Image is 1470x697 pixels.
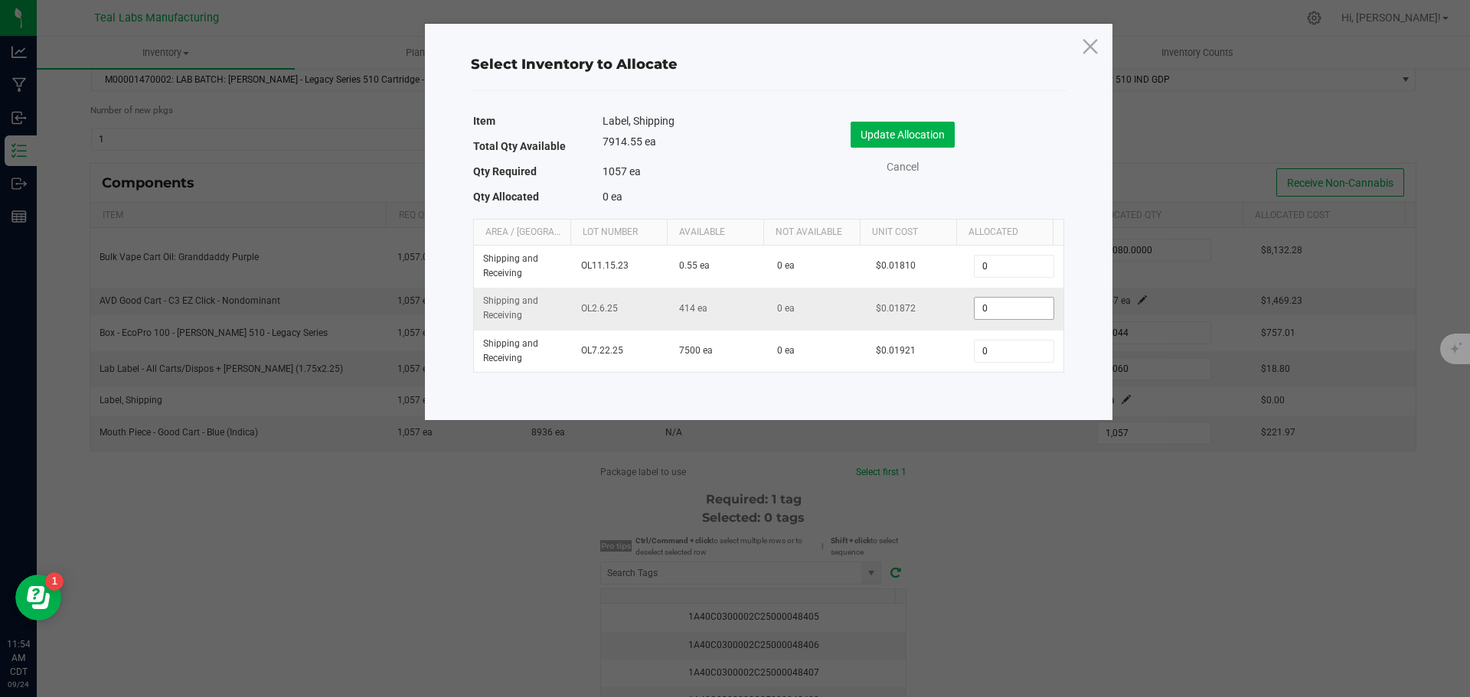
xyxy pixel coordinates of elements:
th: Unit Cost [860,220,956,246]
span: 0 ea [777,303,795,314]
span: 0 ea [777,345,795,356]
td: OL2.6.25 [572,288,670,330]
label: Qty Required [473,161,537,182]
th: Allocated [956,220,1053,246]
span: 1057 ea [603,165,641,178]
iframe: Resource center unread badge [45,572,64,591]
td: OL11.15.23 [572,246,670,288]
span: Shipping and Receiving [483,253,538,278]
span: $0.01872 [876,303,916,314]
th: Available [667,220,763,246]
label: Total Qty Available [473,135,566,157]
span: Label, Shipping [603,113,675,129]
span: 414 ea [679,303,707,314]
span: 0.55 ea [679,260,710,271]
span: 0 ea [603,191,622,203]
span: 7500 ea [679,345,713,356]
label: Qty Allocated [473,186,539,207]
th: Area / [GEOGRAPHIC_DATA] [474,220,570,246]
span: 7914.55 ea [603,135,656,148]
span: Select Inventory to Allocate [471,56,678,73]
span: Shipping and Receiving [483,295,538,321]
th: Lot Number [570,220,667,246]
span: 0 ea [777,260,795,271]
iframe: Resource center [15,575,61,620]
span: Shipping and Receiving [483,338,538,363]
th: Not Available [763,220,860,246]
button: Update Allocation [851,122,955,148]
a: Cancel [872,159,933,175]
span: $0.01921 [876,345,916,356]
td: OL7.22.25 [572,331,670,372]
span: $0.01810 [876,260,916,271]
label: Item [473,110,495,132]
